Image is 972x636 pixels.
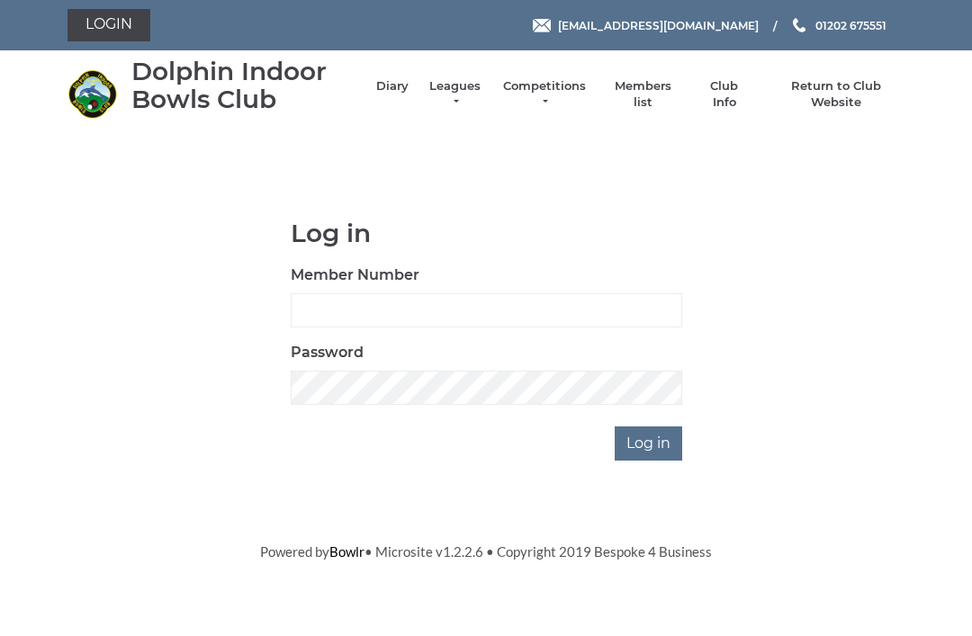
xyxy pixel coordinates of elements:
[793,18,805,32] img: Phone us
[260,543,712,560] span: Powered by • Microsite v1.2.2.6 • Copyright 2019 Bespoke 4 Business
[131,58,358,113] div: Dolphin Indoor Bowls Club
[815,18,886,31] span: 01202 675551
[698,78,751,111] a: Club Info
[558,18,759,31] span: [EMAIL_ADDRESS][DOMAIN_NAME]
[615,426,682,461] input: Log in
[427,78,483,111] a: Leagues
[291,219,682,247] h1: Log in
[533,19,551,32] img: Email
[790,17,886,34] a: Phone us 01202 675551
[329,543,364,560] a: Bowlr
[291,264,419,286] label: Member Number
[291,342,364,363] label: Password
[501,78,588,111] a: Competitions
[769,78,904,111] a: Return to Club Website
[605,78,679,111] a: Members list
[67,9,150,41] a: Login
[376,78,409,94] a: Diary
[67,69,117,119] img: Dolphin Indoor Bowls Club
[533,17,759,34] a: Email [EMAIL_ADDRESS][DOMAIN_NAME]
